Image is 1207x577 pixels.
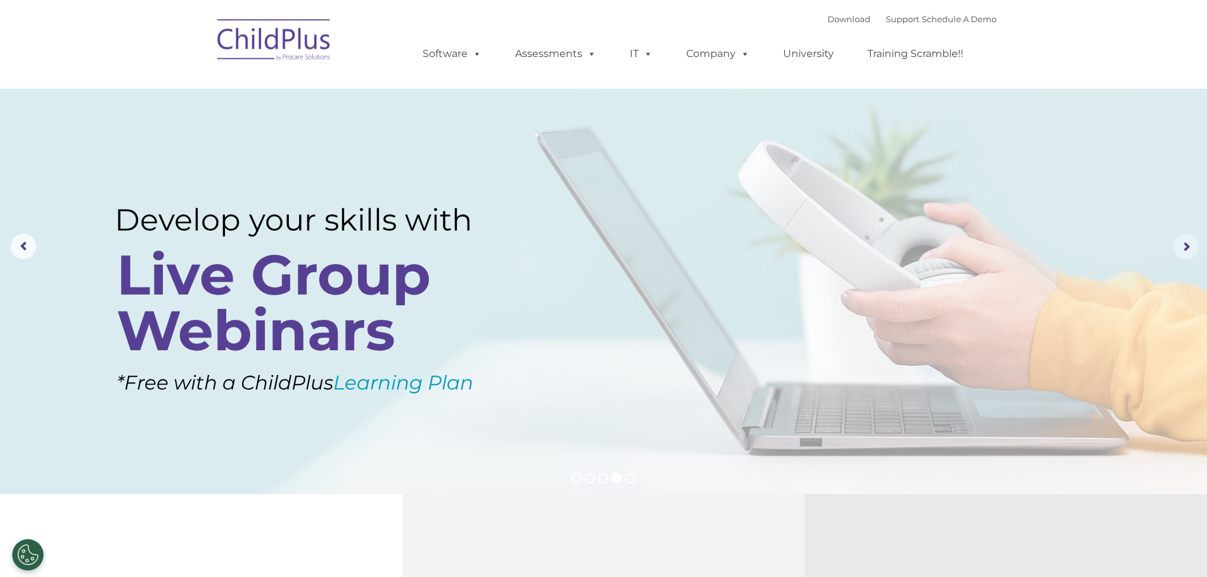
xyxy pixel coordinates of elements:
font: | [827,14,997,24]
a: Software [410,41,494,67]
rs-layer: Live Group Webinars [117,247,509,358]
a: Assessments [502,41,609,67]
a: Training Scramble!! [855,41,976,67]
a: Support [886,14,919,24]
img: ChildPlus by Procare Solutions [211,10,338,73]
rs-layer: *Free with a ChildPlus [117,365,543,401]
a: IT [617,41,665,67]
rs-layer: Develop your skills with [115,202,514,238]
a: Schedule A Demo [922,14,997,24]
span: Phone number [176,136,230,145]
iframe: Chat Widget [1000,440,1207,577]
button: Cookies Settings [12,539,44,571]
a: Learning Plan [333,371,473,395]
a: Download [827,14,871,24]
a: University [770,41,846,67]
a: Company [674,41,762,67]
span: Last name [176,84,215,93]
